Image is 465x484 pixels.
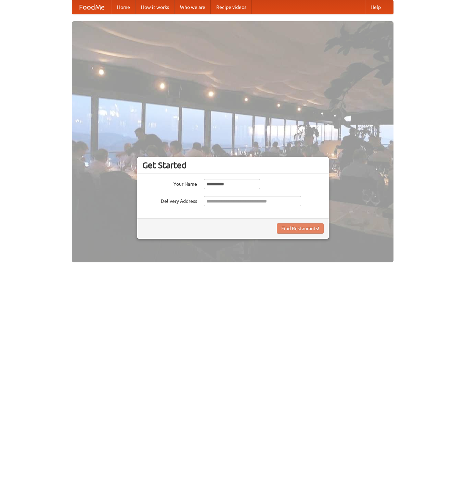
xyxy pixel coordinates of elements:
[142,179,197,187] label: Your Name
[142,196,197,205] label: Delivery Address
[135,0,175,14] a: How it works
[142,160,324,170] h3: Get Started
[277,223,324,234] button: Find Restaurants!
[72,0,112,14] a: FoodMe
[175,0,211,14] a: Who we are
[211,0,252,14] a: Recipe videos
[365,0,386,14] a: Help
[112,0,135,14] a: Home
